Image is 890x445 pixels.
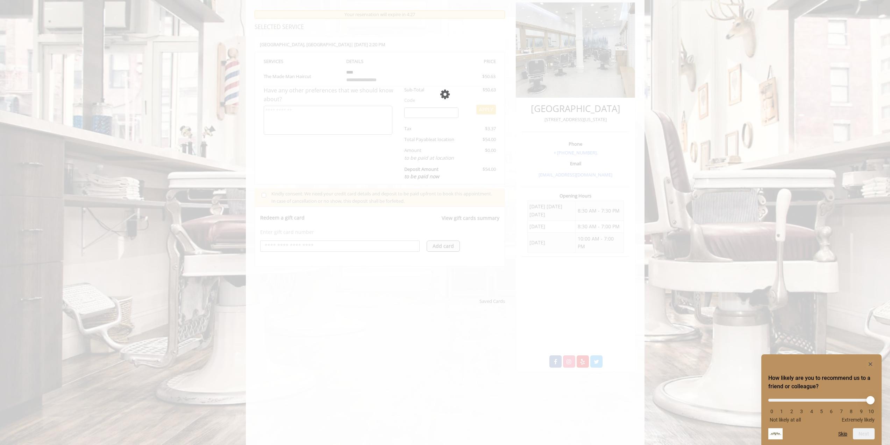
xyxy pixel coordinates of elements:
[838,431,847,437] button: Skip
[808,409,815,414] li: 4
[848,409,855,414] li: 8
[858,409,865,414] li: 9
[768,394,875,423] div: How likely are you to recommend us to a friend or colleague? Select an option from 0 to 10, with ...
[866,360,875,368] button: Hide survey
[853,428,875,439] button: Next question
[828,409,835,414] li: 6
[798,409,805,414] li: 3
[788,409,795,414] li: 2
[838,409,845,414] li: 7
[768,409,775,414] li: 0
[770,417,801,423] span: Not likely at all
[818,409,825,414] li: 5
[778,409,785,414] li: 1
[868,409,875,414] li: 10
[842,417,875,423] span: Extremely likely
[768,360,875,439] div: How likely are you to recommend us to a friend or colleague? Select an option from 0 to 10, with ...
[768,374,875,391] h2: How likely are you to recommend us to a friend or colleague? Select an option from 0 to 10, with ...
